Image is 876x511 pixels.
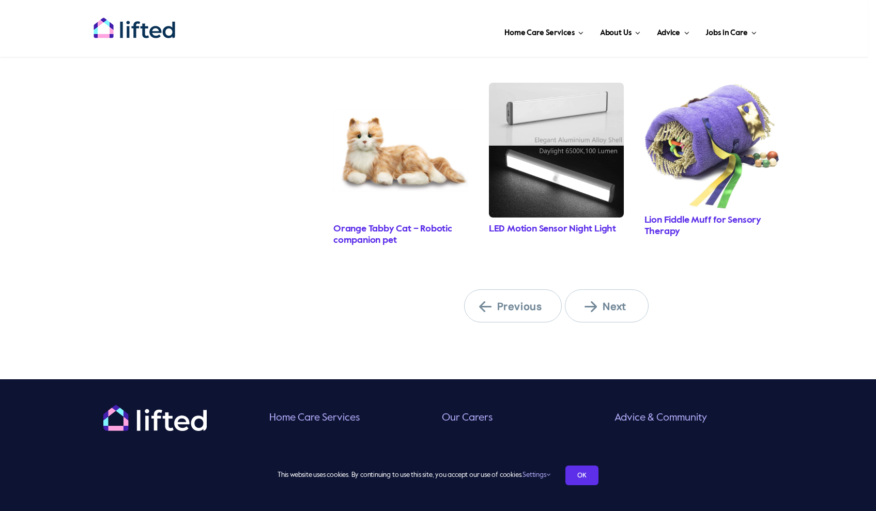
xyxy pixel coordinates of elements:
[522,472,550,478] a: Settings
[103,405,207,431] img: logo-white
[614,411,779,425] h6: Advice & Community
[442,411,607,425] h6: Our Carers
[597,16,643,47] a: About Us
[269,411,434,425] h6: Home Care Services
[585,300,641,313] span: Next
[501,16,587,47] a: Home Care Services
[489,83,624,93] a: Moston 3 Pack Upgraded USB Rechargeable 10 LED Magnetic Motion Sensor Night Light
[644,83,779,209] img: Sensory & Fidget Toy 'Classic'
[657,25,680,41] span: Advice
[565,289,648,322] a: Next
[93,17,176,27] a: lifted-logo
[209,16,760,47] nav: Main Menu
[565,466,598,485] a: OK
[489,224,616,234] a: LED Motion Sensor Night Light
[504,25,574,41] span: Home Care Services
[464,289,562,322] a: Previous
[479,300,547,313] span: Previous
[702,16,760,47] a: Jobs in Care
[644,83,779,93] a: Sensory & Fidget Toy ‘Classic’
[333,83,468,93] a: OrangeTabby_1152x1152
[600,25,632,41] span: About Us
[489,83,624,218] img: Moston 3 Pack Upgraded USB Rechargeable 10 LED Magnetic Motion Sensor Night Light
[333,224,452,245] a: Orange Tabby Cat – Robotic companion pet
[644,215,761,236] a: Lion Fiddle Muff for Sensory Therapy
[705,25,747,41] span: Jobs in Care
[654,16,692,47] a: Advice
[278,467,550,484] span: This website uses cookies. By continuing to use this site, you accept our use of cookies.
